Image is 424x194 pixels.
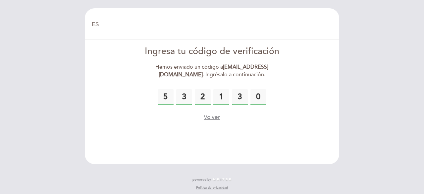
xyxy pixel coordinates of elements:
[136,63,288,79] div: Hemos enviado un código a . Ingrésalo a continuación.
[195,89,211,105] input: 0
[213,89,229,105] input: 0
[176,89,192,105] input: 0
[213,178,232,181] img: MEITRE
[232,89,248,105] input: 0
[250,89,266,105] input: 0
[204,113,220,121] button: Volver
[196,185,228,190] a: Política de privacidad
[136,45,288,58] div: Ingresa tu código de verificación
[192,177,232,182] a: powered by
[158,89,174,105] input: 0
[192,177,211,182] span: powered by
[159,64,269,78] strong: [EMAIL_ADDRESS][DOMAIN_NAME]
